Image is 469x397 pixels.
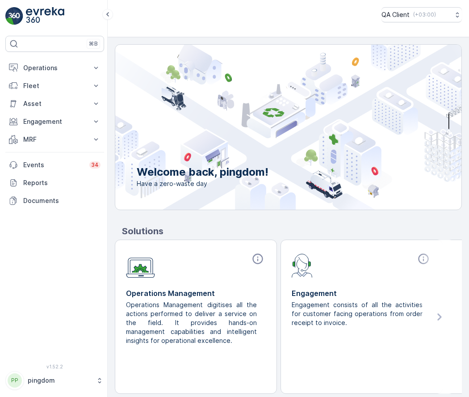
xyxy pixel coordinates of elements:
p: Welcome back, pingdom! [137,165,268,179]
button: Operations [5,59,104,77]
button: MRF [5,131,104,148]
p: Solutions [122,224,462,238]
p: Operations Management digitises all the actions performed to deliver a service on the field. It p... [126,300,259,345]
img: city illustration [75,45,461,210]
p: Documents [23,196,100,205]
a: Reports [5,174,104,192]
p: MRF [23,135,86,144]
button: QA Client(+03:00) [381,7,462,22]
a: Events34 [5,156,104,174]
img: module-icon [292,253,313,278]
span: v 1.52.2 [5,364,104,369]
img: logo [5,7,23,25]
p: Engagement consists of all the activities for customer facing operations from order receipt to in... [292,300,424,327]
p: ⌘B [89,40,98,47]
p: pingdom [28,376,92,385]
img: logo_light-DOdMpM7g.png [26,7,64,25]
p: Engagement [23,117,86,126]
p: Operations Management [126,288,266,299]
a: Documents [5,192,104,210]
p: Engagement [292,288,431,299]
button: Fleet [5,77,104,95]
p: Reports [23,178,100,187]
p: Operations [23,63,86,72]
button: PPpingdom [5,371,104,390]
div: PP [8,373,22,388]
img: module-icon [126,253,155,278]
button: Engagement [5,113,104,131]
p: Events [23,160,84,169]
p: ( +03:00 ) [413,11,436,18]
p: Asset [23,99,86,108]
p: 34 [91,161,99,169]
button: Asset [5,95,104,113]
p: QA Client [381,10,410,19]
p: Fleet [23,81,86,90]
span: Have a zero-waste day [137,179,268,188]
